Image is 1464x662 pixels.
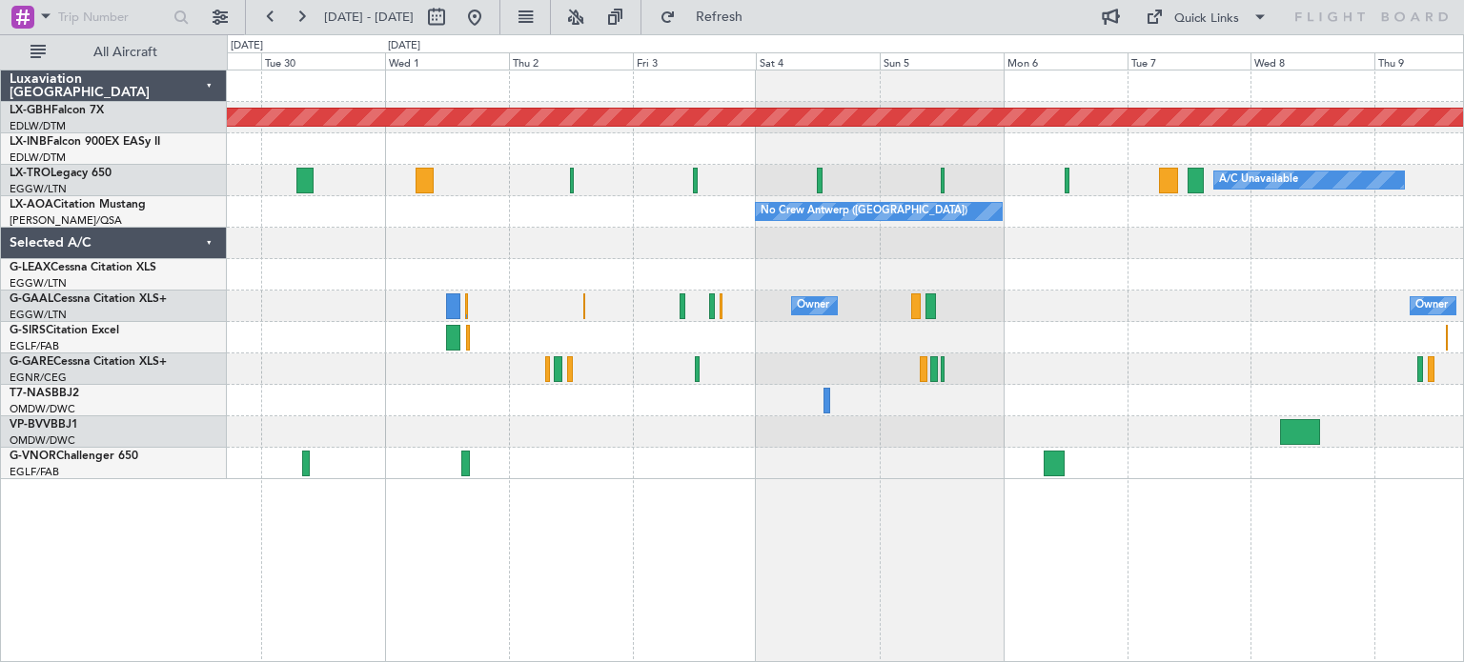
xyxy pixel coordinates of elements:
[385,52,509,70] div: Wed 1
[10,105,51,116] span: LX-GBH
[1004,52,1128,70] div: Mon 6
[1250,52,1374,70] div: Wed 8
[21,37,207,68] button: All Aircraft
[10,371,67,385] a: EGNR/CEG
[10,388,79,399] a: T7-NASBBJ2
[50,46,201,59] span: All Aircraft
[880,52,1004,70] div: Sun 5
[761,197,967,226] div: No Crew Antwerp ([GEOGRAPHIC_DATA])
[10,199,146,211] a: LX-AOACitation Mustang
[10,339,59,353] a: EGLF/FAB
[10,433,75,448] a: OMDW/DWC
[10,105,104,116] a: LX-GBHFalcon 7X
[10,262,156,273] a: G-LEAXCessna Citation XLS
[10,451,56,462] span: G-VNOR
[10,308,67,322] a: EGGW/LTN
[10,136,47,148] span: LX-INB
[10,136,160,148] a: LX-INBFalcon 900EX EASy II
[10,119,66,133] a: EDLW/DTM
[10,213,122,228] a: [PERSON_NAME]/QSA
[1128,52,1251,70] div: Tue 7
[10,419,51,431] span: VP-BVV
[388,38,420,54] div: [DATE]
[10,293,53,305] span: G-GAAL
[10,262,51,273] span: G-LEAX
[633,52,757,70] div: Fri 3
[10,168,51,179] span: LX-TRO
[1219,166,1298,194] div: A/C Unavailable
[797,291,829,320] div: Owner
[231,38,263,54] div: [DATE]
[10,182,67,196] a: EGGW/LTN
[10,356,53,368] span: G-GARE
[10,199,53,211] span: LX-AOA
[10,356,167,368] a: G-GARECessna Citation XLS+
[10,325,119,336] a: G-SIRSCitation Excel
[1136,2,1277,32] button: Quick Links
[58,3,168,31] input: Trip Number
[261,52,385,70] div: Tue 30
[1174,10,1239,29] div: Quick Links
[10,276,67,291] a: EGGW/LTN
[1415,291,1448,320] div: Owner
[651,2,765,32] button: Refresh
[10,325,46,336] span: G-SIRS
[10,465,59,479] a: EGLF/FAB
[10,388,51,399] span: T7-NAS
[680,10,760,24] span: Refresh
[10,150,66,165] a: EDLW/DTM
[10,419,78,431] a: VP-BVVBBJ1
[10,451,138,462] a: G-VNORChallenger 650
[10,293,167,305] a: G-GAALCessna Citation XLS+
[324,9,414,26] span: [DATE] - [DATE]
[756,52,880,70] div: Sat 4
[10,168,112,179] a: LX-TROLegacy 650
[509,52,633,70] div: Thu 2
[10,402,75,416] a: OMDW/DWC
